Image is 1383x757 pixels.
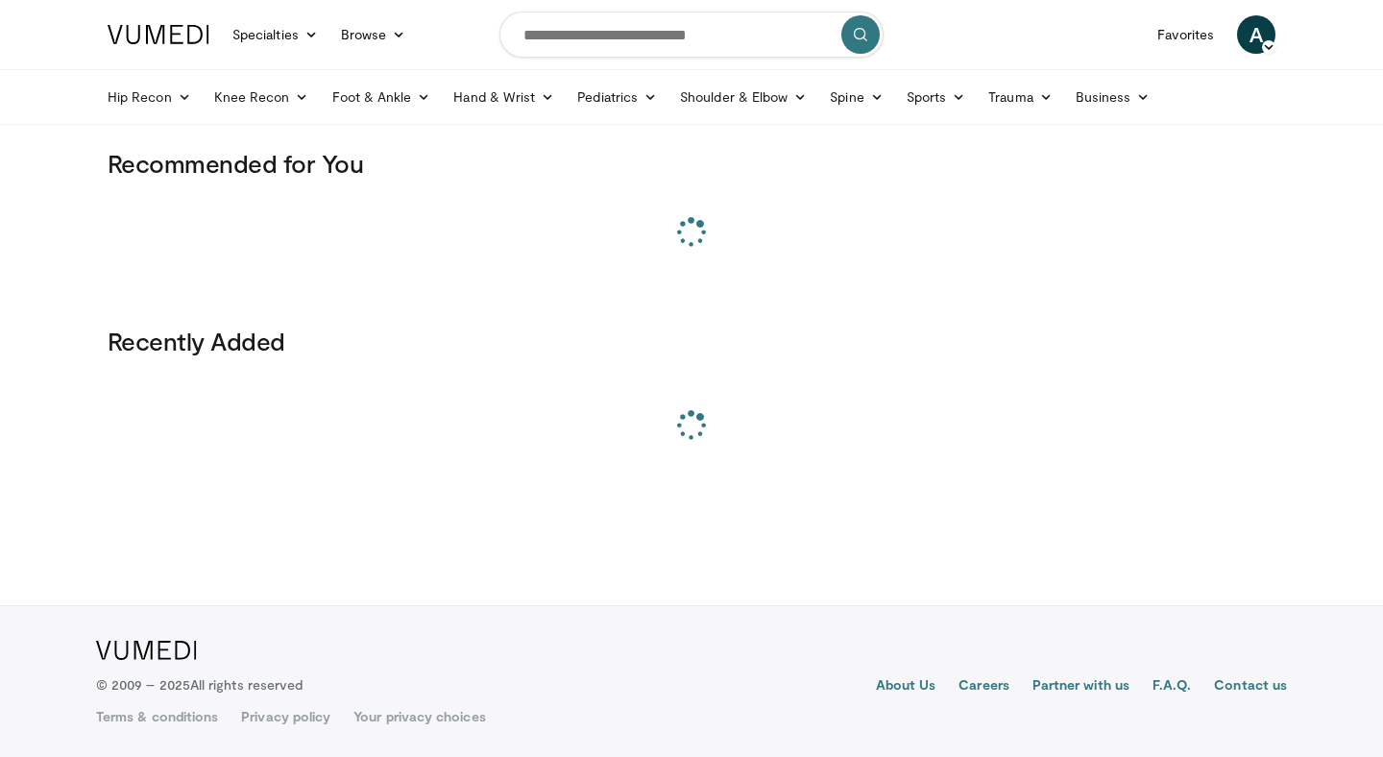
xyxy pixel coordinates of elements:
a: Business [1064,78,1162,116]
a: Spine [818,78,894,116]
a: Favorites [1146,15,1225,54]
h3: Recommended for You [108,148,1275,179]
input: Search topics, interventions [499,12,884,58]
a: Privacy policy [241,707,330,726]
a: Your privacy choices [353,707,485,726]
a: Terms & conditions [96,707,218,726]
a: Careers [958,675,1009,698]
a: F.A.Q. [1152,675,1191,698]
a: Hand & Wrist [442,78,566,116]
a: Sports [895,78,978,116]
a: Hip Recon [96,78,203,116]
a: Shoulder & Elbow [668,78,818,116]
a: Contact us [1214,675,1287,698]
a: A [1237,15,1275,54]
p: © 2009 – 2025 [96,675,303,695]
a: Partner with us [1032,675,1129,698]
a: Pediatrics [566,78,668,116]
a: About Us [876,675,936,698]
a: Browse [329,15,418,54]
a: Trauma [977,78,1064,116]
h3: Recently Added [108,326,1275,356]
span: All rights reserved [190,676,303,693]
a: Foot & Ankle [321,78,443,116]
img: VuMedi Logo [108,25,209,44]
img: VuMedi Logo [96,641,197,660]
a: Knee Recon [203,78,321,116]
a: Specialties [221,15,329,54]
